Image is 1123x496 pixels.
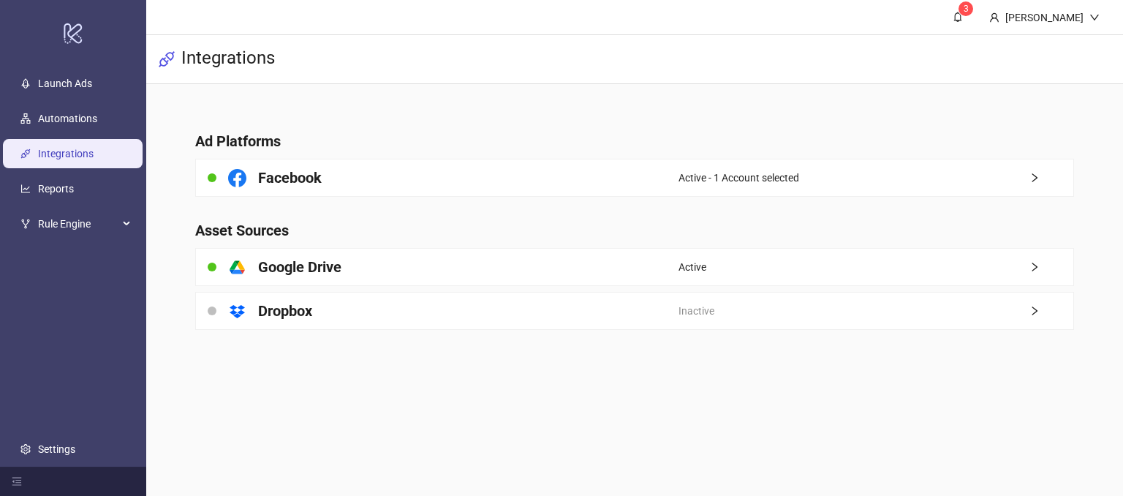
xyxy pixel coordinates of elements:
span: Home [56,445,89,455]
div: Report a Bug [30,311,245,326]
span: right [1029,173,1073,183]
p: Hi [PERSON_NAME] 👋 [29,104,263,154]
a: Launch Ads [38,78,92,90]
div: Create a ticket [30,284,262,299]
span: right [1029,306,1073,316]
div: Request a feature [30,209,245,225]
h4: Facebook [258,168,322,188]
span: menu-fold [12,476,22,486]
span: bell [953,12,963,22]
p: How can we help? [29,154,263,179]
sup: 3 [958,1,973,16]
a: Automations [38,113,97,125]
h3: Integrations [181,47,275,72]
div: Documentation [30,236,245,252]
h4: Asset Sources [195,220,1073,241]
span: down [1089,12,1100,23]
h4: Ad Platforms [195,131,1073,151]
div: Report a Bug [21,305,271,332]
span: Active - 1 Account selected [678,170,799,186]
span: user [989,12,999,23]
span: Rule Engine [38,210,118,239]
a: Reports [38,184,74,195]
h4: Dropbox [258,301,312,321]
button: Messages [146,408,292,467]
div: [PERSON_NAME] [999,10,1089,26]
a: DropboxInactiveright [195,292,1073,330]
span: api [158,50,175,68]
span: right [1029,262,1073,272]
a: Google DriveActiveright [195,248,1073,286]
a: Settings [38,443,75,455]
span: 3 [964,4,969,14]
a: FacebookActive - 1 Account selectedright [195,159,1073,197]
a: Documentation [21,230,271,258]
span: Messages [194,445,245,455]
a: Integrations [38,149,94,160]
h4: Google Drive [258,257,341,277]
a: Request a feature [21,203,271,230]
span: fork [20,219,31,230]
span: Active [678,259,706,275]
span: Inactive [678,303,714,319]
div: Close [252,23,278,50]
